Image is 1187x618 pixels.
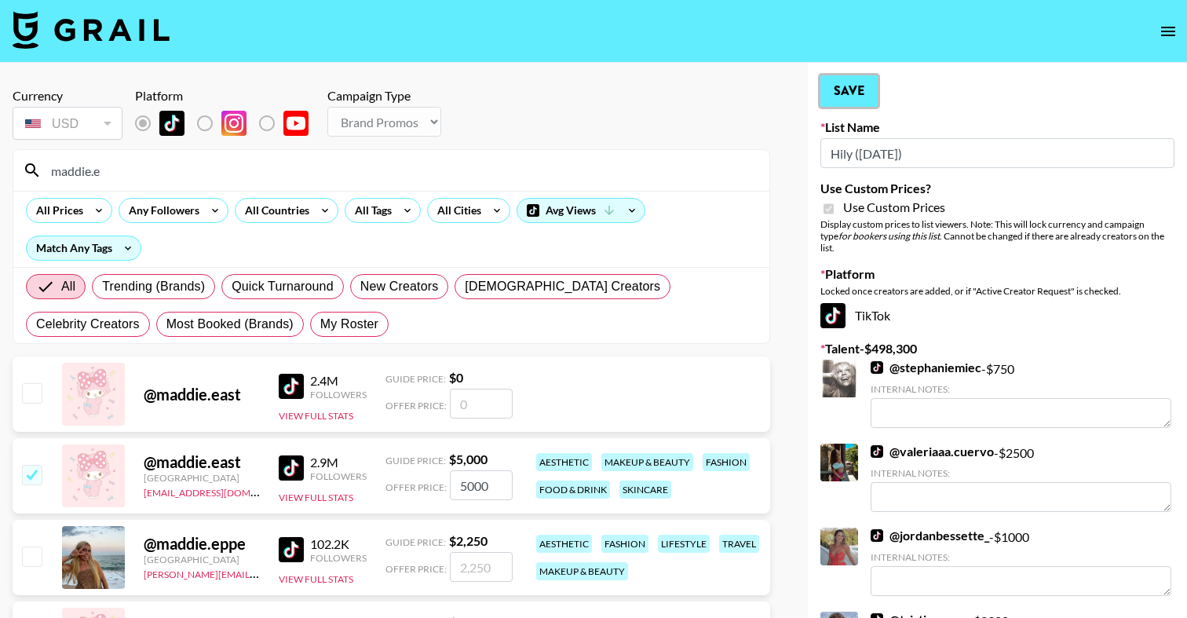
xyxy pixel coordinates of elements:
label: Talent - $ 498,300 [820,341,1174,357]
img: TikTok [871,445,883,458]
div: - $ 1000 [871,528,1171,596]
img: TikTok [279,455,304,481]
div: List locked to TikTok. [135,107,321,140]
em: for bookers using this list [838,230,940,242]
div: fashion [601,535,648,553]
div: aesthetic [536,535,592,553]
div: aesthetic [536,453,592,471]
div: travel [719,535,759,553]
div: [GEOGRAPHIC_DATA] [144,472,260,484]
span: Guide Price: [385,455,446,466]
div: All Prices [27,199,86,222]
div: - $ 2500 [871,444,1171,512]
span: Use Custom Prices [843,199,945,215]
span: New Creators [360,277,439,296]
input: 5,000 [450,470,513,500]
div: Display custom prices to list viewers. Note: This will lock currency and campaign type . Cannot b... [820,218,1174,254]
input: Search by User Name [42,158,760,183]
div: skincare [619,481,671,499]
strong: $ 2,250 [449,533,488,548]
img: Instagram [221,111,247,136]
div: Campaign Type [327,88,441,104]
div: Avg Views [517,199,645,222]
button: View Full Stats [279,573,353,585]
img: TikTok [279,374,304,399]
div: Match Any Tags [27,236,141,260]
strong: $ 0 [449,370,463,385]
span: Offer Price: [385,563,447,575]
div: lifestyle [658,535,710,553]
div: Currency is locked to USD [13,104,122,143]
img: TikTok [871,361,883,374]
input: 2,250 [450,552,513,582]
div: Internal Notes: [871,383,1171,395]
input: 0 [450,389,513,419]
img: Grail Talent [13,11,170,49]
button: Save [820,75,878,107]
div: Followers [310,470,367,482]
a: [PERSON_NAME][EMAIL_ADDRESS][DOMAIN_NAME] [144,565,376,580]
span: Offer Price: [385,400,447,411]
span: Guide Price: [385,536,446,548]
div: All Tags [345,199,395,222]
span: My Roster [320,315,378,334]
button: open drawer [1152,16,1184,47]
img: TikTok [159,111,184,136]
div: USD [16,110,119,137]
div: All Cities [428,199,484,222]
strong: $ 5,000 [449,452,488,466]
span: Quick Turnaround [232,277,334,296]
div: @ maddie.eppe [144,534,260,554]
span: All [61,277,75,296]
img: YouTube [283,111,309,136]
span: Most Booked (Brands) [166,315,294,334]
div: 2.9M [310,455,367,470]
div: TikTok [820,303,1174,328]
div: [GEOGRAPHIC_DATA] [144,554,260,565]
div: - $ 750 [871,360,1171,428]
img: TikTok [820,303,846,328]
div: Followers [310,389,367,400]
div: Followers [310,552,367,564]
a: @stephaniemiec [871,360,981,375]
div: Internal Notes: [871,551,1171,563]
span: Offer Price: [385,481,447,493]
div: @ maddie.east [144,452,260,472]
span: Celebrity Creators [36,315,140,334]
span: Trending (Brands) [102,277,205,296]
span: [DEMOGRAPHIC_DATA] Creators [465,277,660,296]
div: All Countries [236,199,312,222]
a: @jordanbessette_ [871,528,989,543]
div: fashion [703,453,750,471]
div: 102.2K [310,536,367,552]
div: makeup & beauty [601,453,693,471]
div: food & drink [536,481,610,499]
span: Guide Price: [385,373,446,385]
img: TikTok [279,537,304,562]
div: 2.4M [310,373,367,389]
div: makeup & beauty [536,562,628,580]
div: Currency [13,88,122,104]
div: Any Followers [119,199,203,222]
label: List Name [820,119,1174,135]
img: TikTok [871,529,883,542]
a: @valeriaaa.cuervo [871,444,994,459]
button: View Full Stats [279,492,353,503]
button: View Full Stats [279,410,353,422]
div: Locked once creators are added, or if "Active Creator Request" is checked. [820,285,1174,297]
div: @ maddie.east [144,385,260,404]
div: Platform [135,88,321,104]
div: Internal Notes: [871,467,1171,479]
a: [EMAIL_ADDRESS][DOMAIN_NAME] [144,484,301,499]
label: Use Custom Prices? [820,181,1174,196]
label: Platform [820,266,1174,282]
